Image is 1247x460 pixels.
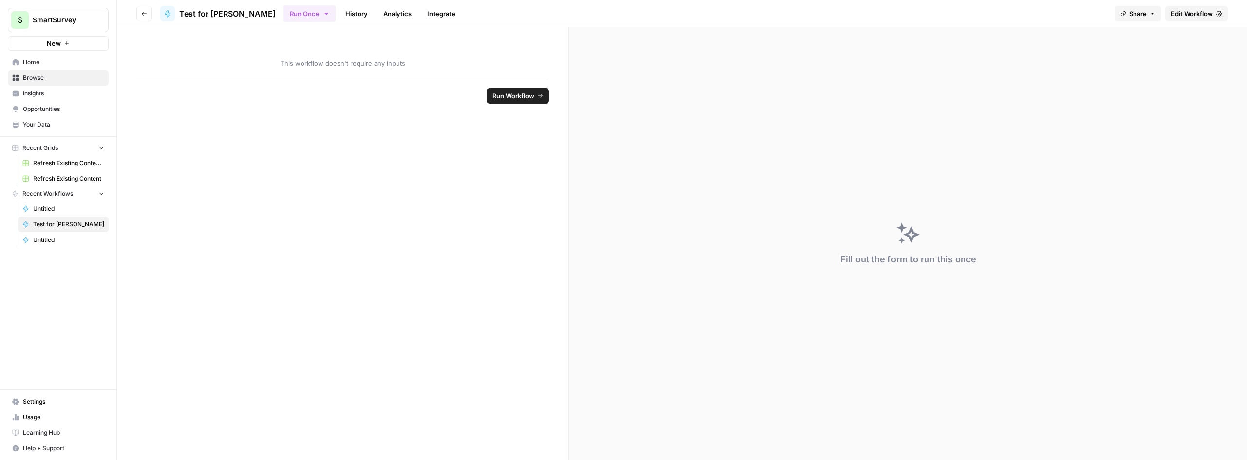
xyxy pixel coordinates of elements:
[340,6,374,21] a: History
[23,105,104,113] span: Opportunities
[1129,9,1147,18] span: Share
[33,174,104,183] span: Refresh Existing Content
[136,58,549,68] span: This workflow doesn't require any inputs
[23,397,104,406] span: Settings
[23,58,104,67] span: Home
[18,14,22,26] span: S
[8,117,109,132] a: Your Data
[18,155,109,171] a: Refresh Existing Content (1)
[22,189,73,198] span: Recent Workflows
[492,91,534,101] span: Run Workflow
[8,394,109,409] a: Settings
[22,144,58,152] span: Recent Grids
[33,220,104,229] span: Test for [PERSON_NAME]
[160,6,276,21] a: Test for [PERSON_NAME]
[8,70,109,86] a: Browse
[23,74,104,82] span: Browse
[18,201,109,217] a: Untitled
[8,409,109,425] a: Usage
[33,15,92,25] span: SmartSurvey
[8,101,109,117] a: Opportunities
[1171,9,1213,18] span: Edit Workflow
[8,36,109,51] button: New
[33,236,104,244] span: Untitled
[33,204,104,213] span: Untitled
[23,428,104,437] span: Learning Hub
[8,141,109,155] button: Recent Grids
[18,171,109,186] a: Refresh Existing Content
[8,441,109,456] button: Help + Support
[1115,6,1161,21] button: Share
[487,88,549,104] button: Run Workflow
[18,217,109,232] a: Test for [PERSON_NAME]
[1165,6,1228,21] a: Edit Workflow
[23,444,104,453] span: Help + Support
[23,120,104,129] span: Your Data
[378,6,417,21] a: Analytics
[47,38,61,48] span: New
[8,55,109,70] a: Home
[179,8,276,19] span: Test for [PERSON_NAME]
[421,6,461,21] a: Integrate
[18,232,109,248] a: Untitled
[23,413,104,422] span: Usage
[840,253,976,266] div: Fill out the form to run this once
[23,89,104,98] span: Insights
[8,8,109,32] button: Workspace: SmartSurvey
[283,5,336,22] button: Run Once
[8,86,109,101] a: Insights
[33,159,104,167] span: Refresh Existing Content (1)
[8,186,109,201] button: Recent Workflows
[8,425,109,441] a: Learning Hub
